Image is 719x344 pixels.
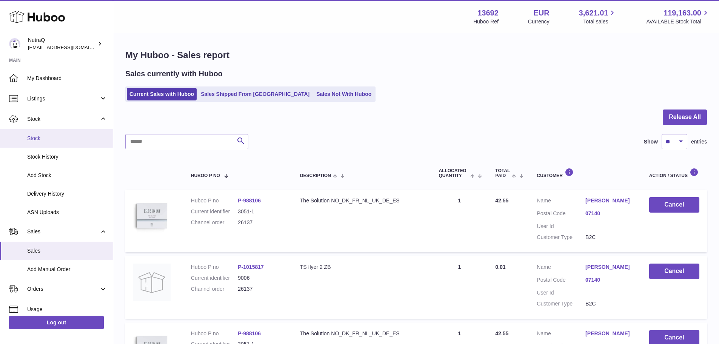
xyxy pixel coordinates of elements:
img: 136921728478892.jpg [133,197,171,235]
span: Sales [27,228,99,235]
span: Huboo P no [191,173,220,178]
div: Currency [528,18,550,25]
a: 3,621.01 Total sales [579,8,617,25]
td: 1 [431,256,488,319]
dd: 26137 [238,219,285,226]
h2: Sales currently with Huboo [125,69,223,79]
dt: Channel order [191,285,238,293]
span: Stock [27,135,107,142]
img: no-photo.jpg [133,264,171,301]
a: [PERSON_NAME] [585,197,634,204]
span: Sales [27,247,107,255]
dd: 9006 [238,275,285,282]
a: P-1015817 [238,264,264,270]
dt: User Id [537,289,585,296]
a: P-988106 [238,330,261,336]
dd: 3051-1 [238,208,285,215]
button: Cancel [649,197,699,213]
dt: Huboo P no [191,197,238,204]
span: entries [691,138,707,145]
strong: 13692 [477,8,499,18]
span: My Dashboard [27,75,107,82]
span: ASN Uploads [27,209,107,216]
span: Add Manual Order [27,266,107,273]
button: Release All [663,110,707,125]
dt: User Id [537,223,585,230]
span: Orders [27,285,99,293]
span: Usage [27,306,107,313]
span: Stock History [27,153,107,160]
span: Description [300,173,331,178]
span: 42.55 [495,330,508,336]
span: 3,621.01 [579,8,608,18]
dt: Huboo P no [191,330,238,337]
a: 07140 [585,210,634,217]
dt: Current identifier [191,275,238,282]
span: 119,163.00 [664,8,701,18]
h1: My Huboo - Sales report [125,49,707,61]
span: AVAILABLE Stock Total [646,18,710,25]
div: The Solution NO_DK_FR_NL_UK_DE_ES [300,330,424,337]
span: Total paid [495,168,510,178]
div: Action / Status [649,168,699,178]
a: Current Sales with Huboo [127,88,197,100]
dt: Postal Code [537,276,585,285]
span: ALLOCATED Quantity [439,168,468,178]
a: 07140 [585,276,634,284]
span: [EMAIL_ADDRESS][DOMAIN_NAME] [28,44,111,50]
a: Log out [9,316,104,329]
dt: Customer Type [537,300,585,307]
a: [PERSON_NAME] [585,264,634,271]
div: Customer [537,168,634,178]
button: Cancel [649,264,699,279]
span: Add Stock [27,172,107,179]
label: Show [644,138,658,145]
span: Total sales [583,18,617,25]
a: P-988106 [238,197,261,204]
div: NutraQ [28,37,96,51]
a: [PERSON_NAME] [585,330,634,337]
span: Delivery History [27,190,107,197]
a: Sales Not With Huboo [314,88,374,100]
span: Stock [27,116,99,123]
dt: Current identifier [191,208,238,215]
dt: Channel order [191,219,238,226]
div: The Solution NO_DK_FR_NL_UK_DE_ES [300,197,424,204]
dt: Huboo P no [191,264,238,271]
span: 0.01 [495,264,505,270]
span: 42.55 [495,197,508,204]
dd: B2C [585,234,634,241]
dt: Postal Code [537,210,585,219]
a: Sales Shipped From [GEOGRAPHIC_DATA] [198,88,312,100]
strong: EUR [533,8,549,18]
dd: 26137 [238,285,285,293]
dt: Name [537,197,585,206]
div: Huboo Ref [473,18,499,25]
img: log@nutraq.com [9,38,20,49]
a: 119,163.00 AVAILABLE Stock Total [646,8,710,25]
span: Listings [27,95,99,102]
td: 1 [431,190,488,252]
dd: B2C [585,300,634,307]
dt: Customer Type [537,234,585,241]
div: TS flyer 2 ZB [300,264,424,271]
dt: Name [537,330,585,339]
dt: Name [537,264,585,273]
